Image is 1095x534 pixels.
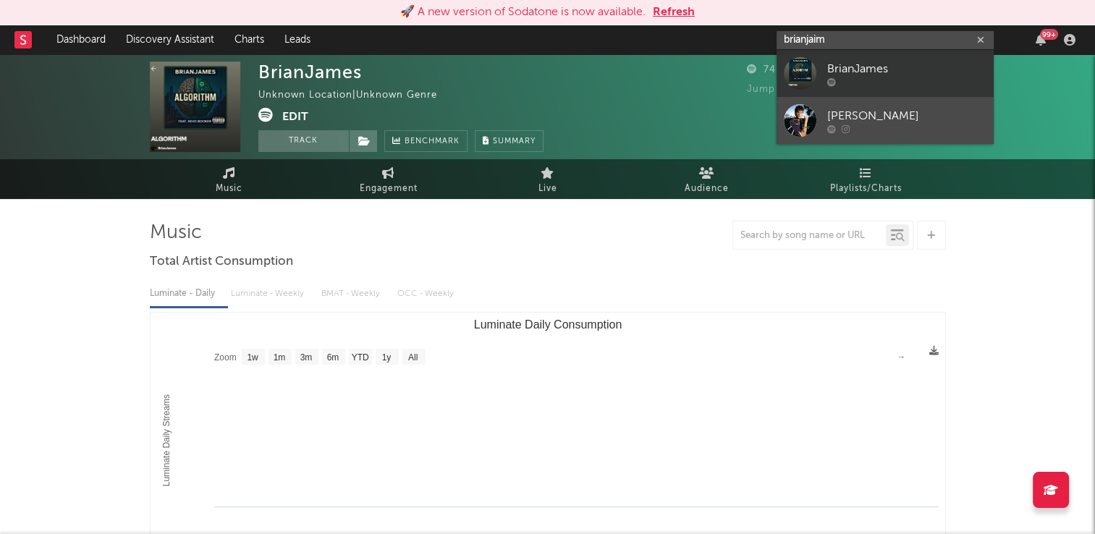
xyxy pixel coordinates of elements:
a: Benchmark [384,130,468,152]
text: Zoom [214,352,237,363]
button: Summary [475,130,544,152]
a: Charts [224,25,274,54]
span: Live [538,180,557,198]
text: Luminate Daily Streams [161,394,171,486]
button: Edit [282,108,308,126]
text: 1m [273,352,285,363]
div: [PERSON_NAME] [827,107,986,124]
text: 3m [300,352,312,363]
a: Music [150,159,309,199]
input: Search for artists [777,31,994,49]
a: Discovery Assistant [116,25,224,54]
a: Live [468,159,627,199]
a: [PERSON_NAME] [777,97,994,144]
div: 99 + [1040,29,1058,40]
div: Unknown Location | Unknown Genre [258,87,454,104]
span: 74 [747,65,776,75]
span: Engagement [360,180,418,198]
input: Search by song name or URL [733,230,886,242]
a: Audience [627,159,787,199]
span: Jump Score: 22.9 [747,85,832,94]
span: Summary [493,137,536,145]
span: Total Artist Consumption [150,253,293,271]
a: BrianJames [777,50,994,97]
button: 99+ [1036,34,1046,46]
div: BrianJames [258,62,362,82]
a: Leads [274,25,321,54]
text: All [407,352,417,363]
span: Audience [685,180,729,198]
button: Track [258,130,349,152]
span: Benchmark [405,133,460,151]
span: Music [216,180,242,198]
a: Playlists/Charts [787,159,946,199]
text: 1w [247,352,258,363]
text: Luminate Daily Consumption [473,318,622,331]
text: YTD [351,352,368,363]
div: 🚀 A new version of Sodatone is now available. [400,4,646,21]
text: → [897,352,905,362]
a: Dashboard [46,25,116,54]
a: Engagement [309,159,468,199]
text: 1y [381,352,391,363]
text: 6m [326,352,339,363]
div: BrianJames [827,60,986,77]
button: Refresh [653,4,695,21]
span: Playlists/Charts [830,180,902,198]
